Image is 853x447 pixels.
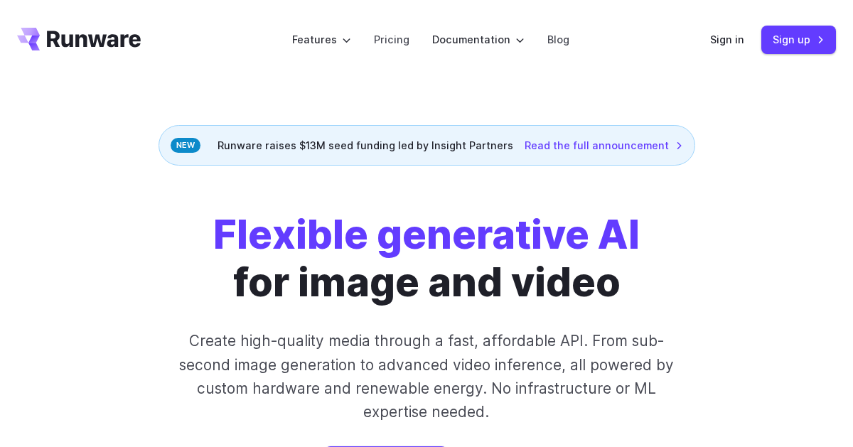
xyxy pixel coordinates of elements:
a: Blog [547,31,569,48]
label: Features [292,31,351,48]
label: Documentation [432,31,525,48]
div: Runware raises $13M seed funding led by Insight Partners [159,125,695,166]
a: Pricing [374,31,409,48]
h1: for image and video [213,211,640,306]
p: Create high-quality media through a fast, affordable API. From sub-second image generation to adv... [164,329,688,424]
a: Sign in [710,31,744,48]
a: Sign up [761,26,836,53]
a: Read the full announcement [525,137,683,154]
a: Go to / [17,28,141,50]
strong: Flexible generative AI [213,210,640,259]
